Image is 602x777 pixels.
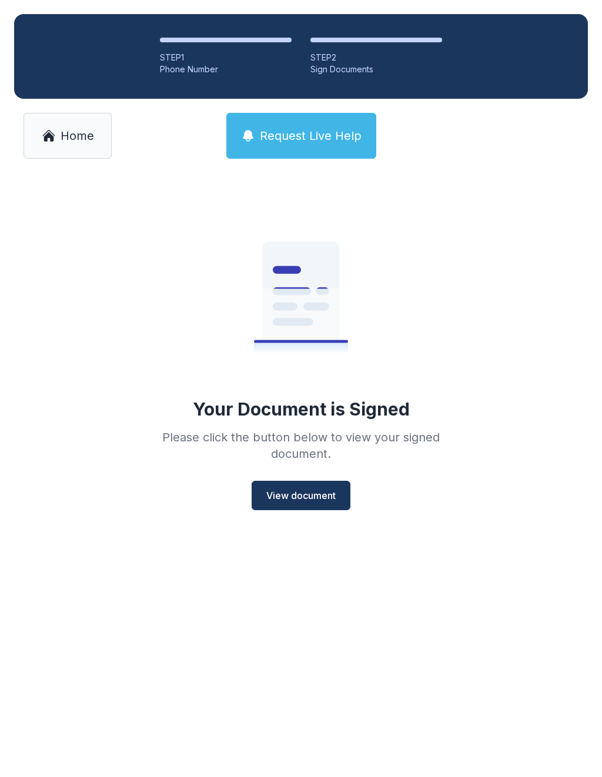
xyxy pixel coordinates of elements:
[132,429,470,462] div: Please click the button below to view your signed document.
[61,128,94,144] span: Home
[310,52,442,63] div: STEP 2
[266,488,336,503] span: View document
[310,63,442,75] div: Sign Documents
[160,52,292,63] div: STEP 1
[160,63,292,75] div: Phone Number
[193,398,410,420] div: Your Document is Signed
[260,128,362,144] span: Request Live Help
